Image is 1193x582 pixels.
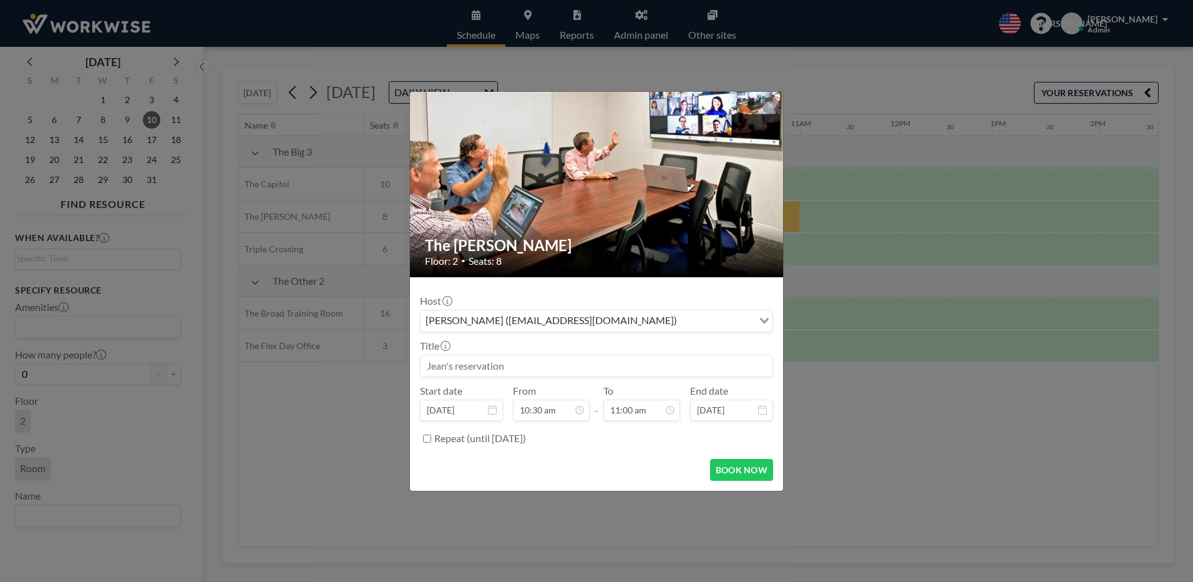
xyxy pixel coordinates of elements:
[425,255,458,267] span: Floor: 2
[469,255,502,267] span: Seats: 8
[595,389,598,417] span: -
[423,313,679,329] span: [PERSON_NAME] ([EMAIL_ADDRESS][DOMAIN_NAME])
[710,459,773,481] button: BOOK NOW
[420,295,451,307] label: Host
[420,340,449,352] label: Title
[603,385,613,397] label: To
[513,385,536,397] label: From
[410,44,784,325] img: 537.jpg
[461,256,465,265] span: •
[690,385,728,397] label: End date
[421,310,772,332] div: Search for option
[420,385,462,397] label: Start date
[681,313,752,329] input: Search for option
[421,355,772,377] input: Jean's reservation
[425,236,769,255] h2: The [PERSON_NAME]
[434,432,526,445] label: Repeat (until [DATE])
